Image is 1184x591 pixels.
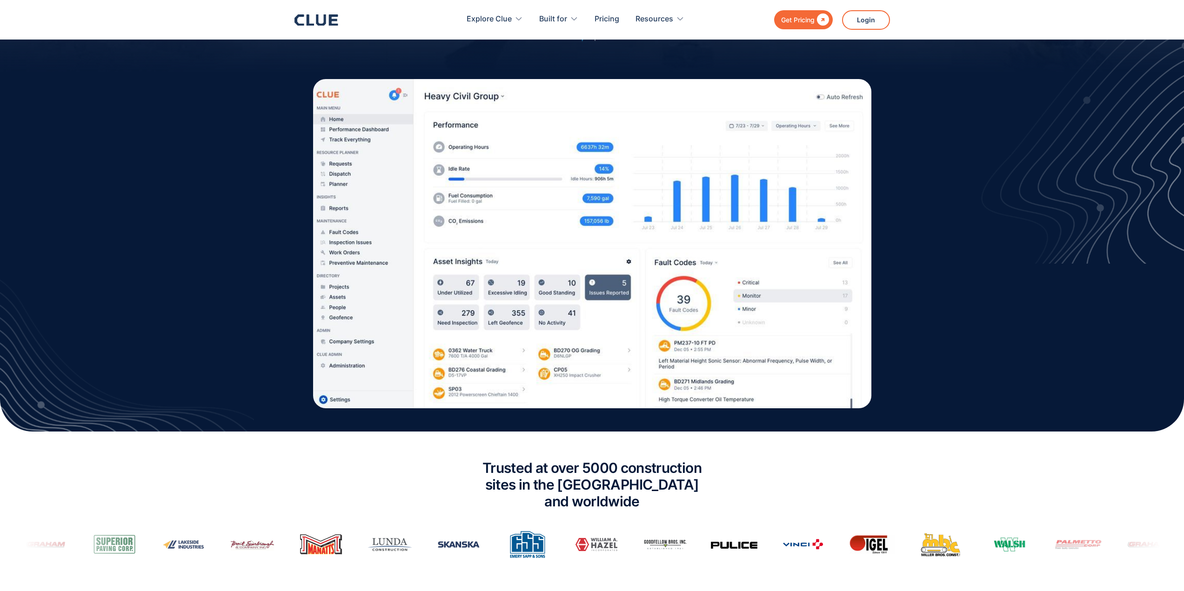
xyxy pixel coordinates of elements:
[774,10,833,29] a: Get Pricing
[289,531,335,558] img: Manatt's Inc
[539,5,578,34] div: Built for
[977,531,1024,558] img: Walsh Group
[1046,528,1093,561] img: Palmetto
[1137,546,1184,591] div: Chat-Widget
[635,5,684,34] div: Resources
[633,538,680,551] img: Goodfellow Bros
[815,14,829,26] div: 
[842,10,890,30] a: Login
[771,534,817,556] img: Vinci
[313,79,871,408] img: Best practice dashboard design for construction equipment management software
[151,534,198,555] img: Lakeside Industries
[13,534,60,555] img: Graham
[840,531,886,558] img: Igel
[564,536,611,553] img: William A. Hazel
[702,542,749,549] img: Pulice
[539,5,567,34] div: Built for
[82,531,129,558] img: Superior Paving Corporation
[358,534,404,555] img: Lunda Construction
[909,531,955,558] img: Miller Bros Const
[1137,546,1184,591] iframe: Chat Widget
[427,535,473,554] img: Skanska
[464,459,720,510] h2: Trusted at over 5000 construction sites in the [GEOGRAPHIC_DATA] and worldwide
[781,14,815,26] div: Get Pricing
[467,5,512,34] div: Explore Clue
[220,535,267,554] img: Brent Scarbrough & Co Inc
[595,5,619,34] a: Pricing
[467,5,523,34] div: Explore Clue
[635,5,673,34] div: Resources
[495,521,542,568] img: Emery Sapp & Sons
